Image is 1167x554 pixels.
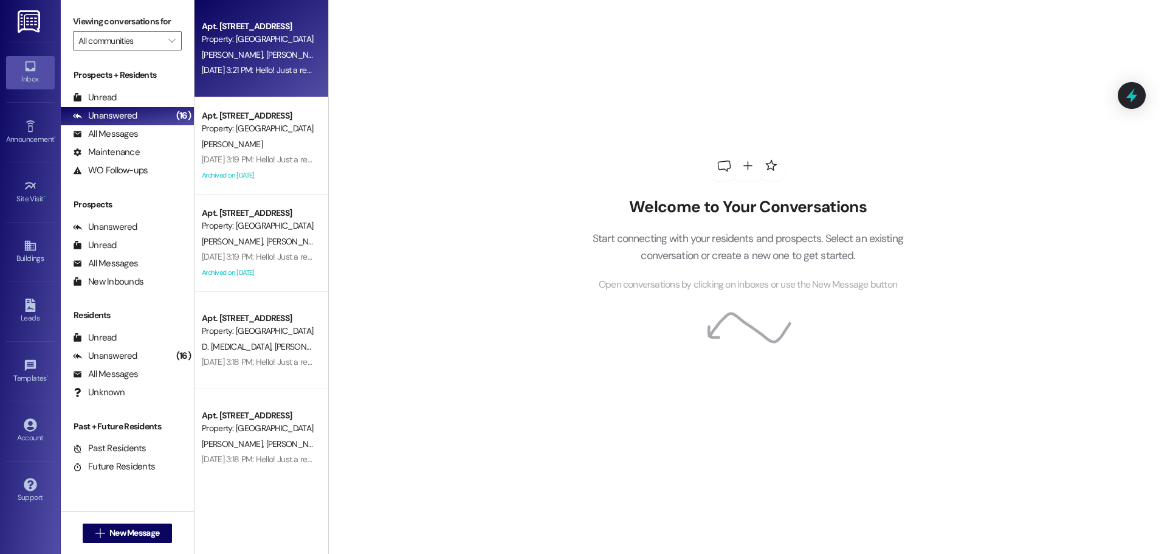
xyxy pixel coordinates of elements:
div: Unanswered [73,221,137,234]
a: Templates • [6,355,55,388]
div: Property: [GEOGRAPHIC_DATA] [202,122,314,135]
img: ResiDesk Logo [18,10,43,33]
div: Property: [GEOGRAPHIC_DATA] [202,33,314,46]
span: [PERSON_NAME] [275,341,336,352]
span: • [47,372,49,381]
div: Future Residents [73,460,155,473]
span: [PERSON_NAME] [202,49,266,60]
div: All Messages [73,257,138,270]
i:  [95,528,105,538]
div: Unread [73,91,117,104]
div: Prospects + Residents [61,69,194,81]
div: Unanswered [73,350,137,362]
div: New Inbounds [73,275,143,288]
div: (16) [173,347,194,365]
p: Start connecting with your residents and prospects. Select an existing conversation or create a n... [574,230,921,265]
span: [PERSON_NAME] [266,236,326,247]
a: Site Visit • [6,176,55,209]
div: Unknown [73,386,125,399]
div: Unread [73,331,117,344]
span: • [44,193,46,201]
div: Archived on [DATE] [201,168,315,183]
span: [PERSON_NAME] [202,139,263,150]
span: Open conversations by clicking on inboxes or use the New Message button [599,277,897,293]
div: Archived on [DATE] [201,265,315,280]
div: Prospects [61,198,194,211]
div: Apt. [STREET_ADDRESS] [202,409,314,422]
span: [PERSON_NAME] [266,438,326,449]
div: Apt. [STREET_ADDRESS] [202,20,314,33]
label: Viewing conversations for [73,12,182,31]
div: Apt. [STREET_ADDRESS] [202,312,314,325]
div: All Messages [73,128,138,140]
a: Account [6,415,55,448]
div: Unanswered [73,109,137,122]
div: Past Residents [73,442,146,455]
a: Inbox [6,56,55,89]
a: Buildings [6,235,55,268]
div: All Messages [73,368,138,381]
div: (16) [173,106,194,125]
a: Support [6,474,55,507]
i:  [168,36,175,46]
div: Property: [GEOGRAPHIC_DATA] [202,422,314,435]
h2: Welcome to Your Conversations [574,198,921,217]
span: [PERSON_NAME] [266,49,326,60]
a: Leads [6,295,55,328]
input: All communities [78,31,162,50]
span: New Message [109,527,159,539]
div: Apt. [STREET_ADDRESS] [202,109,314,122]
div: Residents [61,309,194,322]
button: New Message [83,524,173,543]
span: [PERSON_NAME] [202,438,266,449]
span: [PERSON_NAME] [202,236,266,247]
div: Maintenance [73,146,140,159]
div: WO Follow-ups [73,164,148,177]
div: Unread [73,239,117,252]
div: Past + Future Residents [61,420,194,433]
div: Property: [GEOGRAPHIC_DATA] [202,220,314,232]
div: Property: [GEOGRAPHIC_DATA] [202,325,314,338]
span: D. [MEDICAL_DATA] [202,341,275,352]
div: Apt. [STREET_ADDRESS] [202,207,314,220]
span: • [54,133,56,142]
